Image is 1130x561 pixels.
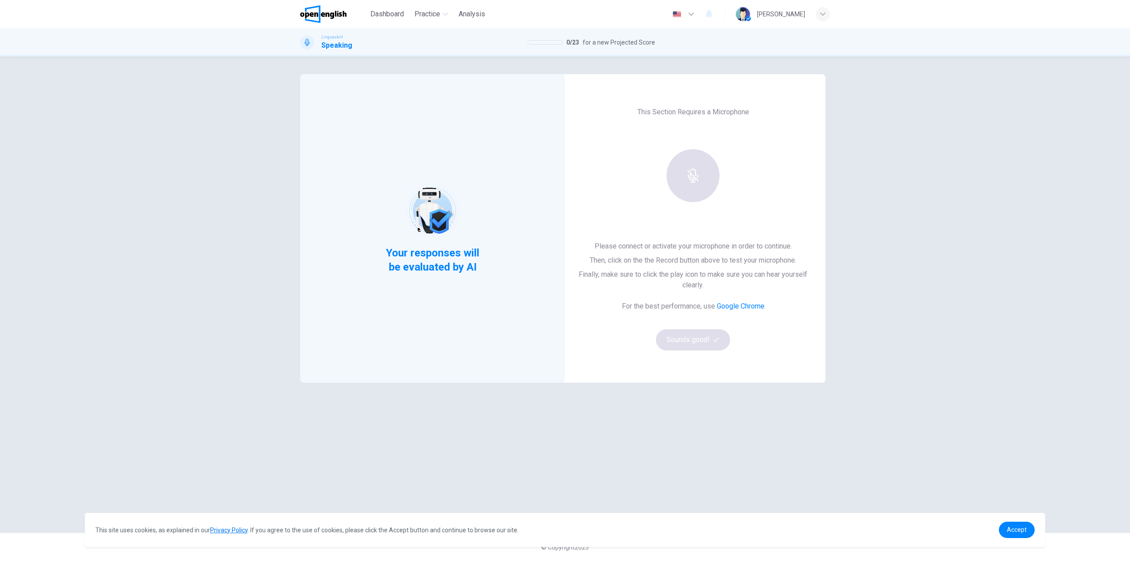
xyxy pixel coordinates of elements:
a: OpenEnglish logo [300,5,367,23]
a: Privacy Policy [210,527,248,534]
a: Google Chrome [717,302,765,310]
img: OpenEnglish logo [300,5,347,23]
h6: For the best performance, use [622,301,765,312]
p: Finally, make sure to click the play icon to make sure you can hear yourself clearly. [575,269,811,290]
a: dismiss cookie message [999,522,1035,538]
button: Dashboard [367,6,407,22]
span: Accept [1007,526,1027,533]
span: This site uses cookies, as explained in our . If you agree to the use of cookies, please click th... [95,527,519,534]
p: Please connect or activate your microphone in order to continue. [575,241,811,252]
span: Dashboard [370,9,404,19]
span: © Copyright 2025 [541,544,589,551]
button: Practice [411,6,452,22]
img: robot icon [404,183,460,239]
div: [PERSON_NAME] [757,9,805,19]
span: Practice [414,9,440,19]
span: Your responses will be evaluated by AI [379,246,486,274]
p: Then, click on the the Record button above to test your microphone. [575,255,811,266]
div: cookieconsent [85,513,1045,547]
h6: This Section Requires a Microphone [637,107,749,117]
span: Linguaskill [321,34,343,40]
img: en [671,11,682,18]
span: Analysis [459,9,485,19]
span: for a new Projected Score [583,37,655,48]
img: Profile picture [736,7,750,21]
h1: Speaking [321,40,352,51]
span: 0 / 23 [566,37,579,48]
button: Analysis [455,6,489,22]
